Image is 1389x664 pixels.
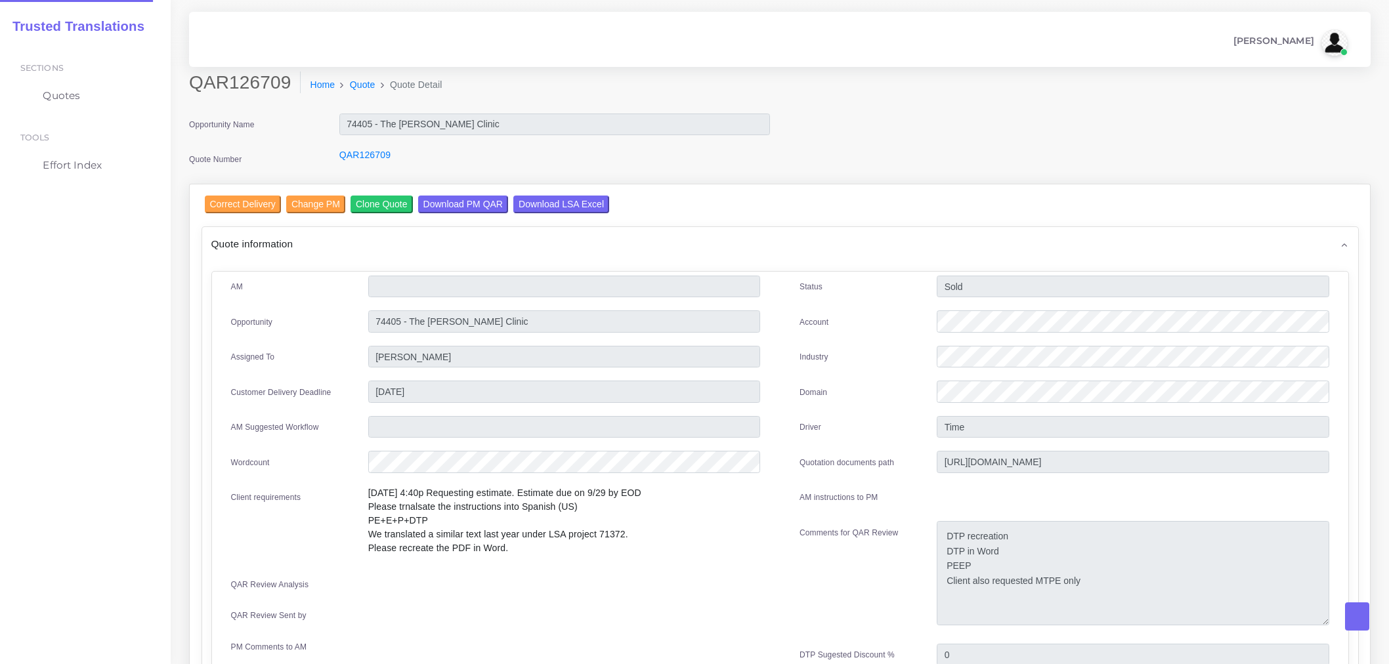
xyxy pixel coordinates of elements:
[1321,30,1348,56] img: avatar
[1233,36,1314,45] span: [PERSON_NAME]
[189,72,301,94] h2: QAR126709
[937,521,1329,625] textarea: DTP recreation DTP in Word PEEP Client also requested MTPE only
[310,78,335,92] a: Home
[202,227,1358,260] div: Quote information
[513,196,609,213] input: Download LSA Excel
[3,18,144,34] h2: Trusted Translations
[43,158,102,173] span: Effort Index
[800,649,895,661] label: DTP Sugested Discount %
[800,281,823,293] label: Status
[189,154,242,165] label: Quote Number
[231,579,309,591] label: QAR Review Analysis
[10,82,161,110] a: Quotes
[351,196,413,213] input: Clone Quote
[231,610,307,621] label: QAR Review Sent by
[231,386,331,398] label: Customer Delivery Deadline
[1227,30,1352,56] a: [PERSON_NAME]avatar
[3,16,144,37] a: Trusted Translations
[20,63,64,73] span: Sections
[800,351,828,363] label: Industry
[205,196,281,213] input: Correct Delivery
[286,196,345,213] input: Change PM
[800,316,828,328] label: Account
[800,457,894,468] label: Quotation documents path
[231,641,307,653] label: PM Comments to AM
[211,236,293,251] span: Quote information
[368,346,760,368] input: pm
[43,89,80,103] span: Quotes
[339,150,391,160] a: QAR126709
[375,78,442,92] li: Quote Detail
[800,527,898,539] label: Comments for QAR Review
[231,421,319,433] label: AM Suggested Workflow
[231,281,243,293] label: AM
[800,386,827,398] label: Domain
[10,152,161,179] a: Effort Index
[231,457,270,468] label: Wordcount
[231,351,275,363] label: Assigned To
[800,421,821,433] label: Driver
[231,491,301,503] label: Client requirements
[189,119,255,131] label: Opportunity Name
[231,316,273,328] label: Opportunity
[368,486,760,555] p: [DATE] 4:40p Requesting estimate. Estimate due on 9/29 by EOD Please trnalsate the instructions i...
[800,491,878,503] label: AM instructions to PM
[20,133,50,142] span: Tools
[350,78,375,92] a: Quote
[418,196,508,213] input: Download PM QAR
